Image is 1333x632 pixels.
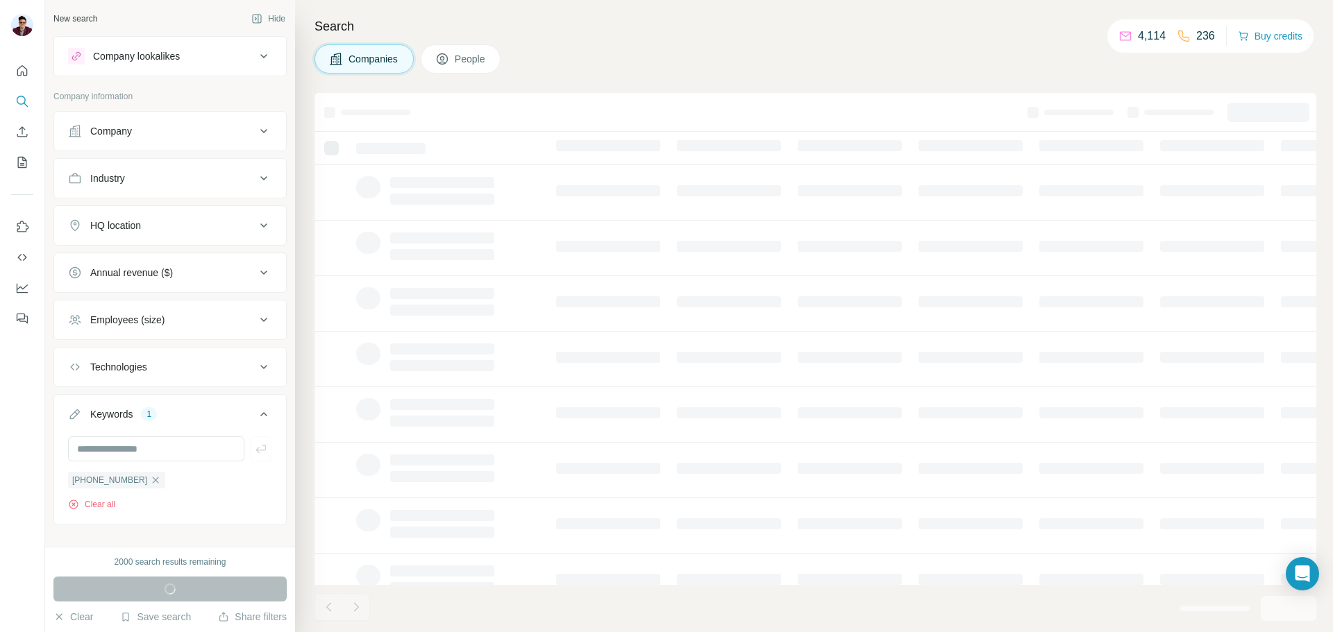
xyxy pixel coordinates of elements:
[90,124,132,138] div: Company
[93,49,180,63] div: Company lookalikes
[53,610,93,624] button: Clear
[54,209,286,242] button: HQ location
[54,350,286,384] button: Technologies
[315,17,1316,36] h4: Search
[90,313,165,327] div: Employees (size)
[11,306,33,331] button: Feedback
[1286,557,1319,590] div: Open Intercom Messenger
[68,498,115,511] button: Clear all
[455,52,487,66] span: People
[54,303,286,336] button: Employees (size)
[349,52,399,66] span: Companies
[53,90,287,103] p: Company information
[1196,28,1215,44] p: 236
[53,12,97,25] div: New search
[115,556,226,568] div: 2000 search results remaining
[90,407,133,421] div: Keywords
[54,114,286,148] button: Company
[1238,26,1302,46] button: Buy credits
[54,256,286,289] button: Annual revenue ($)
[1138,28,1166,44] p: 4,114
[11,214,33,239] button: Use Surfe on LinkedIn
[90,219,141,232] div: HQ location
[141,408,157,420] div: 1
[54,40,286,73] button: Company lookalikes
[242,8,295,29] button: Hide
[72,474,147,486] span: [PHONE_NUMBER]
[11,14,33,36] img: Avatar
[54,398,286,436] button: Keywords1
[11,150,33,175] button: My lists
[54,162,286,195] button: Industry
[11,245,33,270] button: Use Surfe API
[218,610,287,624] button: Share filters
[120,610,191,624] button: Save search
[90,266,173,280] div: Annual revenue ($)
[11,119,33,144] button: Enrich CSV
[90,171,125,185] div: Industry
[11,275,33,300] button: Dashboard
[11,58,33,83] button: Quick start
[11,89,33,114] button: Search
[90,360,147,374] div: Technologies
